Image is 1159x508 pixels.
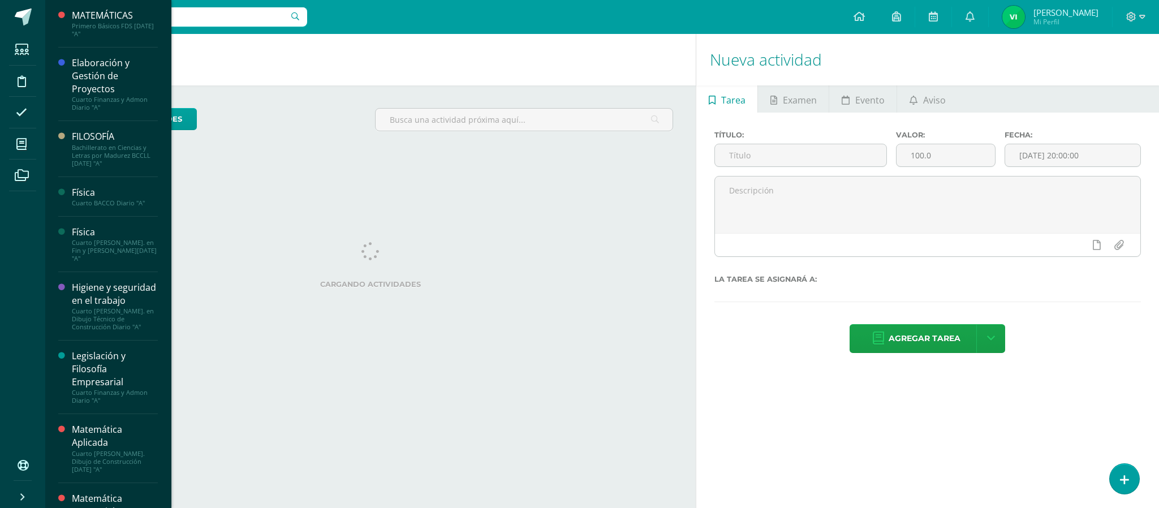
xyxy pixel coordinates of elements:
span: Evento [855,87,885,114]
span: Aviso [923,87,946,114]
label: Título: [714,131,887,139]
label: Cargando actividades [68,280,673,289]
a: Matemática AplicadaCuarto [PERSON_NAME]. Dibujo de Construcción [DATE] "A" [72,423,158,473]
div: Primero Básicos FDS [DATE] "A" [72,22,158,38]
div: Bachillerato en Ciencias y Letras por Madurez BCCLL [DATE] "A" [72,144,158,167]
label: La tarea se asignará a: [714,275,1141,283]
h1: Actividades [59,34,682,85]
span: Examen [783,87,817,114]
input: Puntos máximos [897,144,996,166]
a: FísicaCuarto [PERSON_NAME]. en Fin y [PERSON_NAME][DATE] "A" [72,226,158,262]
a: MATEMÁTICASPrimero Básicos FDS [DATE] "A" [72,9,158,38]
input: Busca un usuario... [53,7,307,27]
div: Cuarto Finanzas y Admon Diario "A" [72,389,158,404]
div: Legislación y Filosofía Empresarial [72,350,158,389]
input: Busca una actividad próxima aquí... [376,109,673,131]
div: Cuarto [PERSON_NAME]. en Fin y [PERSON_NAME][DATE] "A" [72,239,158,262]
span: Tarea [721,87,746,114]
span: Agregar tarea [889,325,960,352]
input: Fecha de entrega [1005,144,1140,166]
span: Mi Perfil [1033,17,1098,27]
input: Título [715,144,886,166]
div: Cuarto Finanzas y Admon Diario "A" [72,96,158,111]
a: FILOSOFÍABachillerato en Ciencias y Letras por Madurez BCCLL [DATE] "A" [72,130,158,167]
a: Examen [758,85,829,113]
a: FísicaCuarto BACCO Diario "A" [72,186,158,207]
a: Legislación y Filosofía EmpresarialCuarto Finanzas y Admon Diario "A" [72,350,158,404]
span: [PERSON_NAME] [1033,7,1098,18]
div: Elaboración y Gestión de Proyectos [72,57,158,96]
div: Cuarto [PERSON_NAME]. Dibujo de Construcción [DATE] "A" [72,450,158,473]
div: MATEMÁTICAS [72,9,158,22]
div: Cuarto BACCO Diario "A" [72,199,158,207]
div: Cuarto [PERSON_NAME]. en Dibujo Técnico de Construcción Diario "A" [72,307,158,331]
a: Higiene y seguridad en el trabajoCuarto [PERSON_NAME]. en Dibujo Técnico de Construcción Diario "A" [72,281,158,331]
div: Matemática Aplicada [72,423,158,449]
label: Fecha: [1005,131,1141,139]
a: Aviso [897,85,958,113]
a: Elaboración y Gestión de ProyectosCuarto Finanzas y Admon Diario "A" [72,57,158,111]
label: Valor: [896,131,996,139]
div: Higiene y seguridad en el trabajo [72,281,158,307]
img: 2d6c5218f3eecabe914ceee1e10fdaf2.png [1002,6,1025,28]
a: Tarea [696,85,757,113]
div: FILOSOFÍA [72,130,158,143]
div: Física [72,186,158,199]
a: Evento [829,85,897,113]
div: Física [72,226,158,239]
h1: Nueva actividad [710,34,1145,85]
